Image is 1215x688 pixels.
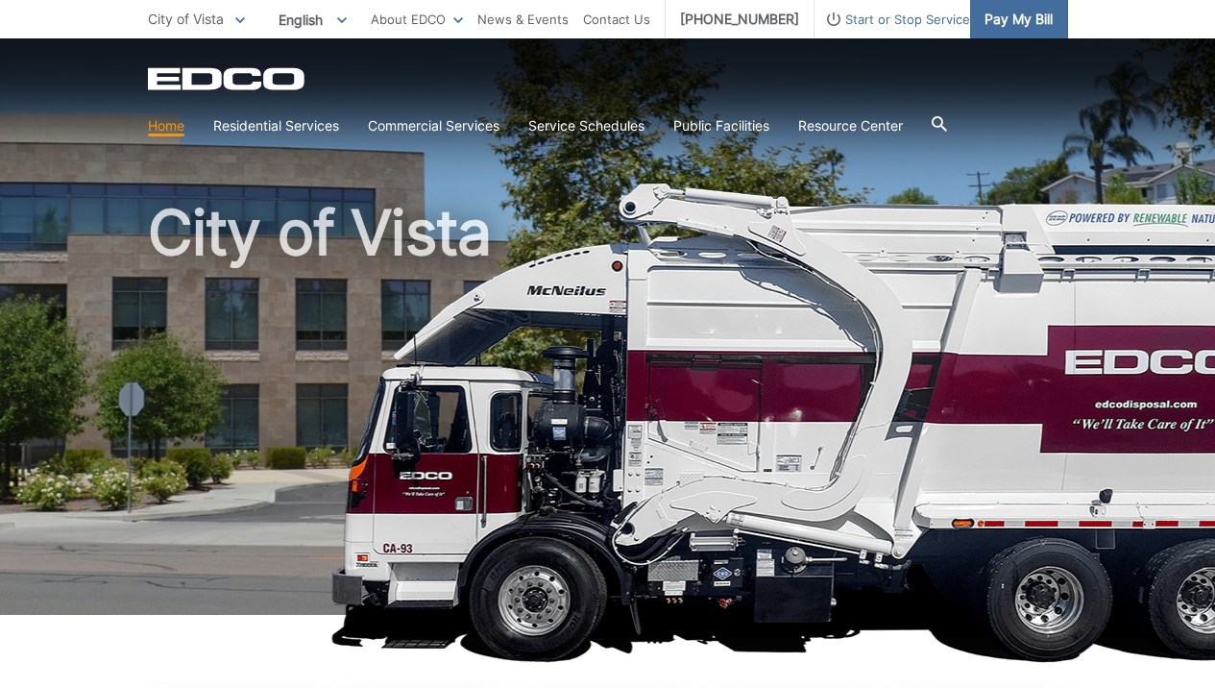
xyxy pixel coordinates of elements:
a: EDCD logo. Return to the homepage. [148,67,307,90]
h1: City of Vista [148,202,1068,624]
a: About EDCO [371,9,463,30]
a: Resource Center [798,115,903,136]
a: News & Events [477,9,569,30]
a: Contact Us [583,9,650,30]
a: Residential Services [213,115,339,136]
a: Commercial Services [368,115,499,136]
a: Home [148,115,184,136]
span: Pay My Bill [984,9,1053,30]
span: English [264,4,361,36]
span: City of Vista [148,11,224,27]
a: Public Facilities [673,115,769,136]
a: Service Schedules [528,115,644,136]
